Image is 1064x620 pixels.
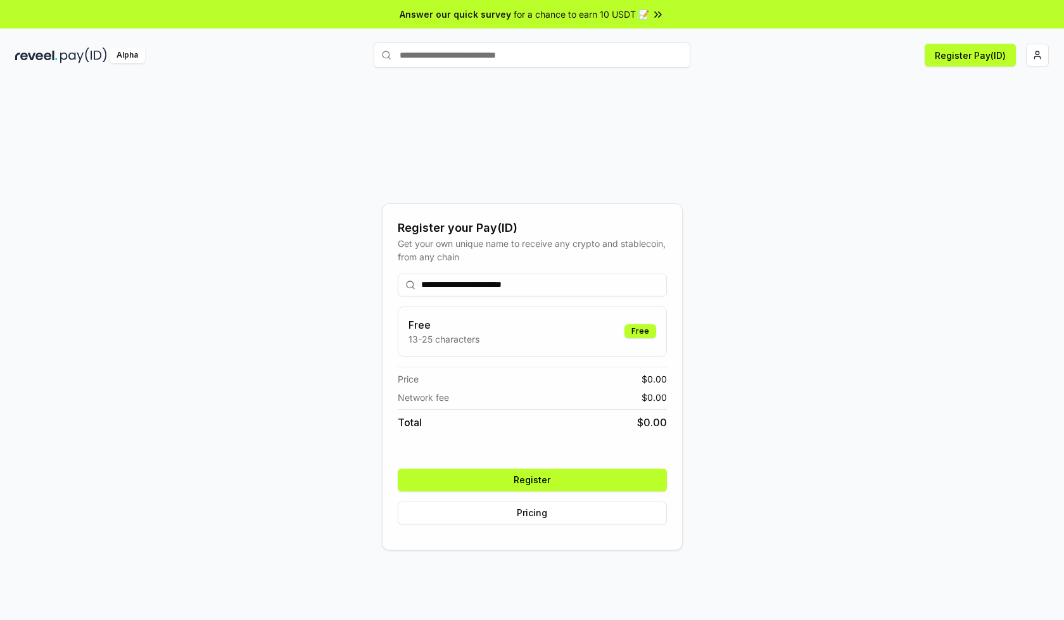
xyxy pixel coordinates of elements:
button: Register [398,469,667,491]
span: $ 0.00 [642,372,667,386]
span: Total [398,415,422,430]
button: Pricing [398,502,667,524]
img: pay_id [60,47,107,63]
h3: Free [408,317,479,332]
span: for a chance to earn 10 USDT 📝 [514,8,649,21]
p: 13-25 characters [408,332,479,346]
span: $ 0.00 [642,391,667,404]
img: reveel_dark [15,47,58,63]
span: Answer our quick survey [400,8,511,21]
span: $ 0.00 [637,415,667,430]
div: Get your own unique name to receive any crypto and stablecoin, from any chain [398,237,667,263]
div: Alpha [110,47,145,63]
span: Price [398,372,419,386]
span: Network fee [398,391,449,404]
button: Register Pay(ID) [925,44,1016,66]
div: Register your Pay(ID) [398,219,667,237]
div: Free [624,324,656,338]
